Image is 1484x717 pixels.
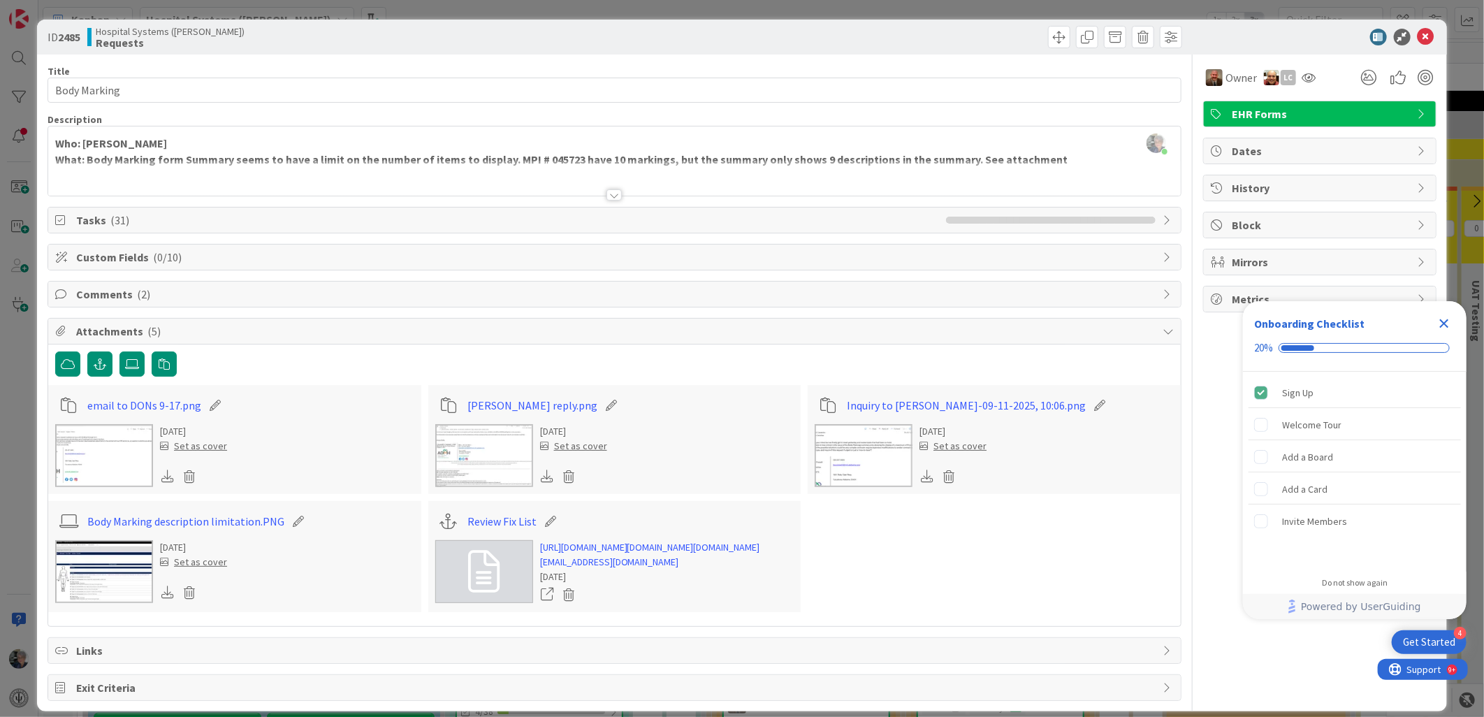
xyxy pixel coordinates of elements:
span: History [1232,180,1411,196]
div: Checklist items [1243,372,1467,568]
div: [DATE] [160,424,227,439]
a: Body Marking description limitation.PNG [87,513,284,530]
div: 9+ [71,6,78,17]
div: LC [1281,70,1296,85]
div: Set as cover [160,555,227,570]
span: Block [1232,217,1411,233]
span: ( 5 ) [147,324,161,338]
div: Get Started [1403,635,1455,649]
a: [URL][DOMAIN_NAME][DOMAIN_NAME][DOMAIN_NAME][EMAIL_ADDRESS][DOMAIN_NAME] [540,540,794,570]
div: Checklist progress: 20% [1254,342,1455,354]
div: Sign Up is complete. [1249,377,1461,408]
div: [DATE] [160,540,227,555]
a: Open [540,586,555,604]
span: Links [76,642,1156,659]
div: Set as cover [919,439,987,454]
span: EHR Forms [1232,106,1411,122]
span: ( 31 ) [110,213,129,227]
div: [DATE] [919,424,987,439]
div: Download [160,468,175,486]
span: Comments [76,286,1156,303]
div: 4 [1454,627,1467,639]
span: Tasks [76,212,939,229]
span: Description [48,113,102,126]
div: Add a Card is incomplete. [1249,474,1461,505]
span: Custom Fields [76,249,1156,266]
div: Checklist Container [1243,301,1467,619]
input: type card name here... [48,78,1181,103]
div: Welcome Tour [1282,417,1341,433]
strong: Who: [PERSON_NAME] [55,136,167,150]
label: Title [48,65,70,78]
a: Inquiry to [PERSON_NAME]-09-11-2025, 10:06.png [848,397,1086,414]
span: Metrics [1232,291,1411,307]
div: Invite Members [1282,513,1347,530]
div: Set as cover [160,439,227,454]
span: ( 0/10 ) [153,250,182,264]
div: Do not show again [1322,577,1388,588]
div: Set as cover [540,439,607,454]
a: Review Fix List [467,513,537,530]
span: ID [48,29,80,45]
span: Support [29,2,64,19]
a: Powered by UserGuiding [1250,594,1460,619]
div: Invite Members is incomplete. [1249,506,1461,537]
img: x9GsnaifSX4ialCBneLb6lDLYCDDhe1p.jpg [1147,133,1166,153]
div: 20% [1254,342,1273,354]
div: Welcome Tour is incomplete. [1249,410,1461,440]
div: [DATE] [540,570,794,584]
div: Close Checklist [1433,312,1455,335]
div: Add a Board [1282,449,1333,465]
div: Onboarding Checklist [1254,315,1365,332]
a: [PERSON_NAME] reply.png [467,397,597,414]
span: Mirrors [1232,254,1411,270]
span: Dates [1232,143,1411,159]
span: ( 2 ) [137,287,150,301]
div: Add a Board is incomplete. [1249,442,1461,472]
div: Open Get Started checklist, remaining modules: 4 [1392,630,1467,654]
a: email to DONs 9-17.png [87,397,201,414]
div: Add a Card [1282,481,1327,498]
div: Sign Up [1282,384,1314,401]
div: Download [160,584,175,602]
b: 2485 [58,30,80,44]
div: Footer [1243,594,1467,619]
span: Hospital Systems ([PERSON_NAME]) [96,26,245,37]
div: Download [540,468,555,486]
span: Exit Criteria [76,679,1156,696]
strong: What: Body Marking form Summary seems to have a limit on the number of items to display. MPI # 04... [55,152,1068,166]
b: Requests [96,37,245,48]
div: [DATE] [540,424,607,439]
span: Owner [1225,69,1257,86]
img: Ed [1264,70,1279,85]
div: Download [919,468,935,486]
span: Powered by UserGuiding [1301,598,1421,615]
span: Attachments [76,323,1156,340]
img: JS [1206,69,1223,86]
